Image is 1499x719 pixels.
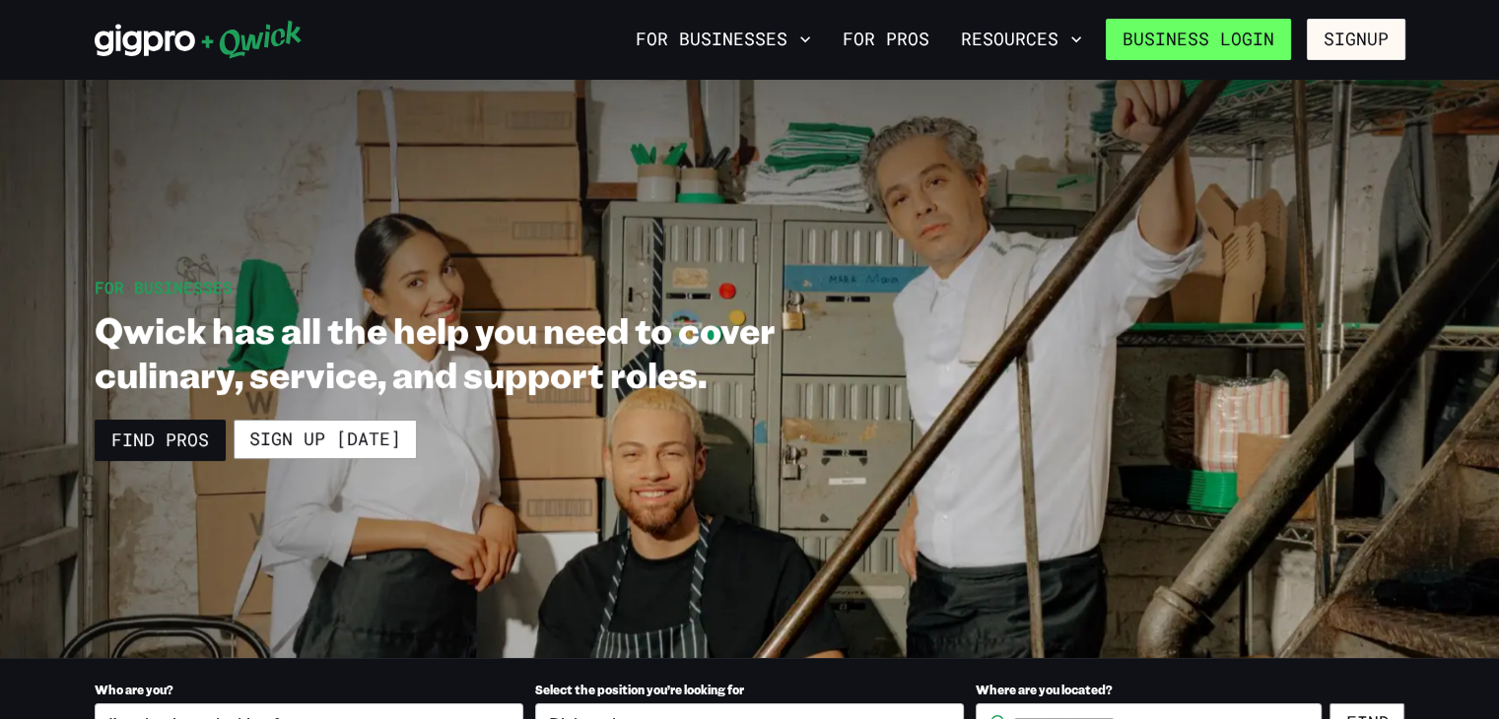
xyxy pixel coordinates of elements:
[835,23,937,56] a: For Pros
[95,307,881,396] h1: Qwick has all the help you need to cover culinary, service, and support roles.
[535,682,744,697] span: Select the position you’re looking for
[234,420,417,459] a: Sign up [DATE]
[1307,19,1405,60] button: Signup
[95,277,233,297] span: For Businesses
[1106,19,1291,60] a: Business Login
[95,420,226,461] a: Find Pros
[628,23,819,56] button: For Businesses
[95,682,173,697] span: Who are you?
[953,23,1090,56] button: Resources
[976,682,1113,697] span: Where are you located?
